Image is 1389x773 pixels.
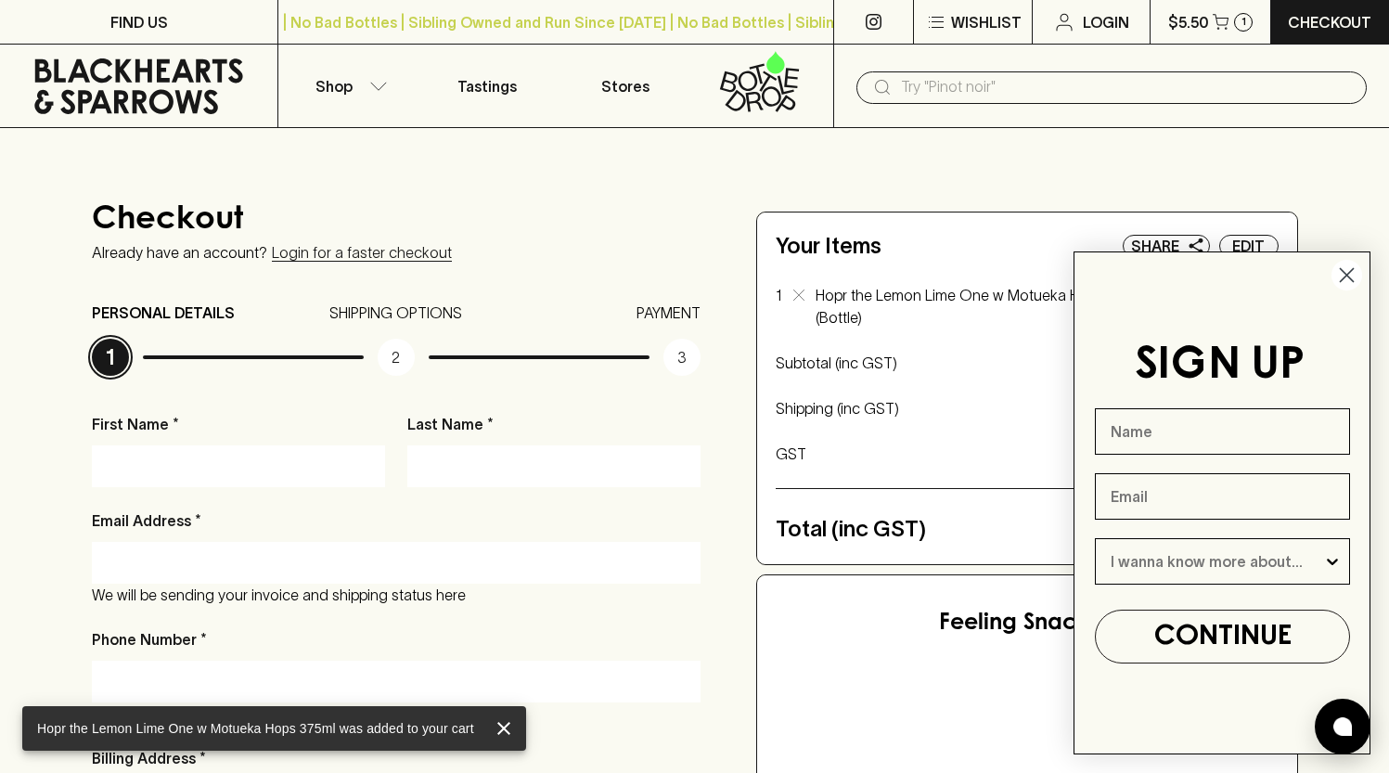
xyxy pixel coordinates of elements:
[315,75,353,97] p: Shop
[37,712,474,745] div: Hopr the Lemon Lime One w Motueka Hops 375ml was added to your cart
[556,45,694,127] a: Stores
[816,284,1174,329] p: Hopr the Lemon Lime One w Motueka Hops 375ml (Bottle)
[951,11,1022,33] p: Wishlist
[1095,610,1350,663] button: CONTINUE
[901,72,1352,102] input: Try "Pinot noir"
[776,512,1210,546] p: Total (inc GST)
[1333,717,1352,736] img: bubble-icon
[457,75,517,97] p: Tastings
[329,302,462,324] p: SHIPPING OPTIONS
[1095,408,1350,455] input: Name
[92,702,701,725] p: Needed for shipping purposes
[776,443,1228,465] p: GST
[776,397,1114,419] p: Shipping (inc GST)
[92,747,701,769] p: Billing Address *
[776,352,1229,374] p: Subtotal (inc GST)
[92,302,235,324] p: PERSONAL DETAILS
[92,202,701,241] h4: Checkout
[489,714,519,743] button: close
[92,628,207,651] p: Phone Number *
[378,339,415,376] p: 2
[1111,539,1323,584] input: I wanna know more about...
[92,509,201,532] p: Email Address *
[92,244,267,261] p: Already have an account?
[278,45,417,127] button: Shop
[1083,11,1129,33] p: Login
[1331,259,1363,291] button: Close dialog
[663,339,701,376] p: 3
[1241,17,1246,27] p: 1
[939,609,1114,638] h5: Feeling Snacky?
[601,75,649,97] p: Stores
[407,413,701,435] p: Last Name *
[1323,539,1342,584] button: Show Options
[1135,344,1305,387] span: SIGN UP
[1288,11,1371,33] p: Checkout
[92,413,385,435] p: First Name *
[92,339,129,376] p: 1
[1168,11,1209,33] p: $5.50
[92,584,701,606] p: We will be sending your invoice and shipping status here
[1095,473,1350,520] input: Email
[272,244,452,262] a: Login for a faster checkout
[776,284,782,329] p: 1
[110,11,168,33] p: FIND US
[418,45,556,127] a: Tastings
[776,231,881,261] h5: Your Items
[637,302,701,324] p: PAYMENT
[1055,233,1389,773] div: FLYOUT Form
